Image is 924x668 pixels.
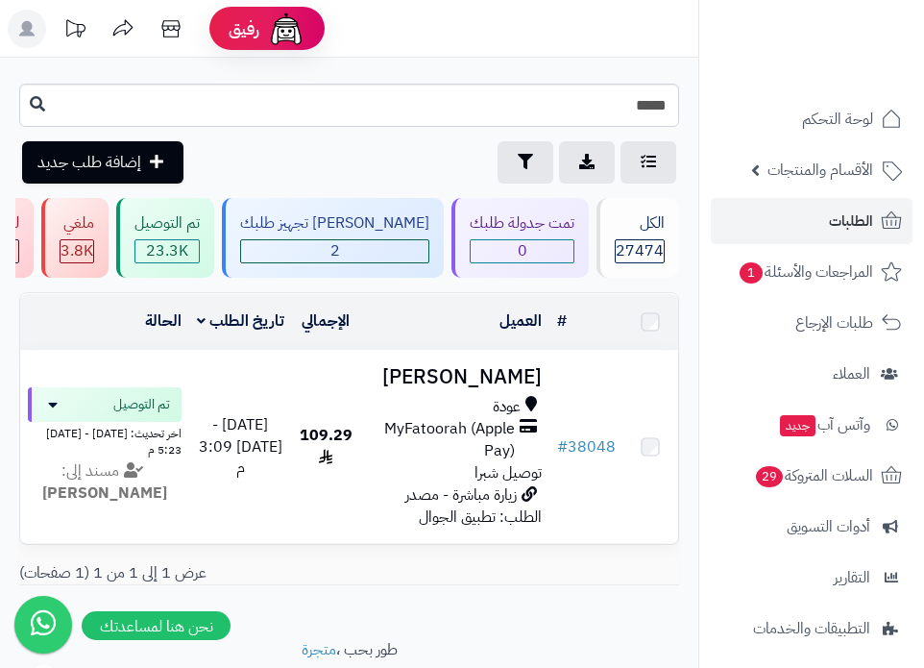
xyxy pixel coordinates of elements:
span: 0 [471,240,573,262]
span: جديد [780,415,815,436]
div: تم التوصيل [134,212,200,235]
span: السلات المتروكة [754,462,873,489]
span: زيارة مباشرة - مصدر الطلب: تطبيق الجوال [405,483,542,529]
span: لوحة التحكم [802,106,873,133]
span: عودة [493,396,521,418]
a: لوحة التحكم [711,96,912,142]
a: العملاء [711,351,912,397]
div: اخر تحديث: [DATE] - [DATE] 5:23 م [28,422,182,458]
span: المراجعات والأسئلة [738,259,873,285]
span: الأقسام والمنتجات [767,157,873,184]
span: 27474 [616,240,664,262]
span: الطلبات [829,208,873,235]
div: [PERSON_NAME] تجهيز طلبك [240,212,429,235]
a: #38048 [557,435,616,458]
span: التطبيقات والخدمات [753,615,870,642]
span: طلبات الإرجاع [795,309,873,336]
a: وآتس آبجديد [711,402,912,448]
a: أدوات التسويق [711,504,912,550]
a: التطبيقات والخدمات [711,606,912,652]
a: السلات المتروكة29 [711,453,912,499]
span: 3.8K [61,240,93,262]
a: الإجمالي [302,309,350,333]
a: ملغي 3.8K [37,198,112,278]
a: طلبات الإرجاع [711,300,912,346]
a: تمت جدولة طلبك 0 [448,198,593,278]
span: رفيق [229,17,259,40]
a: # [557,309,567,333]
span: [DATE] - [DATE] 3:09 م [199,413,282,481]
a: متجرة [302,638,336,661]
a: الحالة [145,309,182,333]
a: تاريخ الطلب [197,309,284,333]
a: الكل27474 [593,198,683,278]
a: التقارير [711,555,912,601]
a: [PERSON_NAME] تجهيز طلبك 2 [218,198,448,278]
h3: [PERSON_NAME] [368,366,542,388]
span: تم التوصيل [113,395,170,414]
span: # [557,435,568,458]
span: 29 [756,466,783,487]
span: توصيل شبرا [474,461,542,484]
a: العميل [499,309,542,333]
span: أدوات التسويق [787,513,870,540]
div: مسند إلى: [13,460,196,505]
span: وآتس آب [778,411,870,438]
span: التقارير [834,564,870,591]
a: تحديثات المنصة [51,10,99,53]
span: إضافة طلب جديد [37,151,141,174]
a: تم التوصيل 23.3K [112,198,218,278]
div: ملغي [60,212,94,235]
span: 2 [241,240,428,262]
img: ai-face.png [267,10,305,48]
span: 1 [740,262,763,284]
span: 109.29 [300,424,353,469]
span: MyFatoorah (Apple Pay) [368,418,515,462]
div: تمت جدولة طلبك [470,212,574,235]
strong: [PERSON_NAME] [42,482,167,505]
a: الطلبات [711,198,912,244]
span: العملاء [833,360,870,387]
div: 3821 [61,240,93,262]
div: 23279 [135,240,199,262]
div: الكل [615,212,665,235]
div: عرض 1 إلى 1 من 1 (1 صفحات) [5,562,693,584]
a: إضافة طلب جديد [22,141,183,184]
span: 23.3K [135,240,199,262]
a: المراجعات والأسئلة1 [711,249,912,295]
